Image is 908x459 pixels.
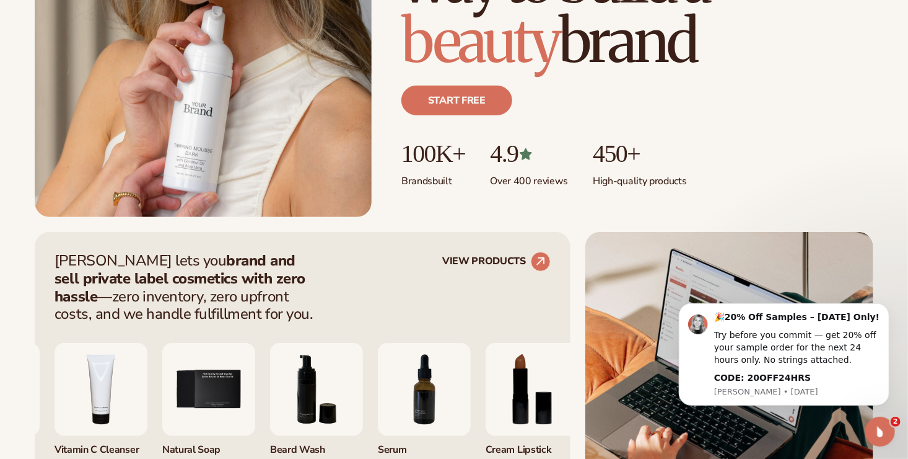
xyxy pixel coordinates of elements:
iframe: Intercom live chat [865,417,895,447]
img: Nature bar of soap. [162,343,255,436]
img: Foaming beard wash. [270,343,363,436]
img: Vitamin c cleanser. [55,343,147,436]
iframe: Intercom notifications message [660,292,908,413]
img: Luxury cream lipstick. [486,343,578,436]
p: Brands built [401,167,465,188]
p: [PERSON_NAME] lets you —zero inventory, zero upfront costs, and we handle fulfillment for you. [55,252,321,323]
a: VIEW PRODUCTS [442,252,551,272]
div: Beard Wash [270,436,363,457]
span: beauty [401,4,559,78]
p: High-quality products [593,167,686,188]
img: Collagen and retinol serum. [378,343,471,436]
p: 4.9 [490,140,568,167]
div: Natural Soap [162,436,255,457]
p: 100K+ [401,140,465,167]
div: Serum [378,436,471,457]
span: 2 [891,417,901,427]
strong: brand and sell private label cosmetics with zero hassle [55,251,305,306]
p: Over 400 reviews [490,167,568,188]
div: Cream Lipstick [486,436,578,457]
p: 450+ [593,140,686,167]
a: Start free [401,86,512,115]
div: Vitamin C Cleanser [55,436,147,457]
